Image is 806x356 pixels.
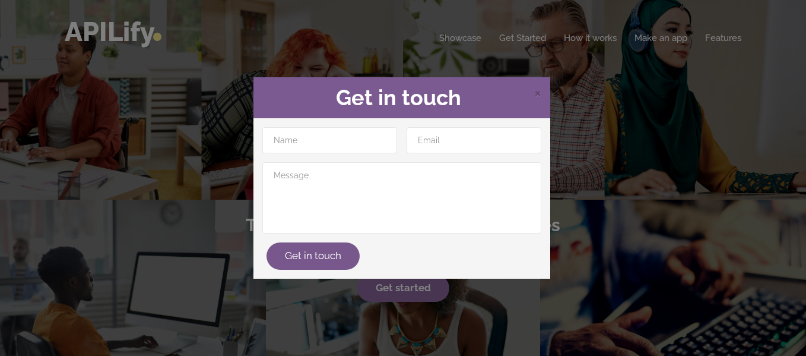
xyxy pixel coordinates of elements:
[407,127,541,153] input: Email
[262,127,397,153] input: Name
[534,83,541,101] span: ×
[262,86,541,110] h2: Get in touch
[266,242,360,270] button: Get in touch
[534,85,541,100] span: Close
